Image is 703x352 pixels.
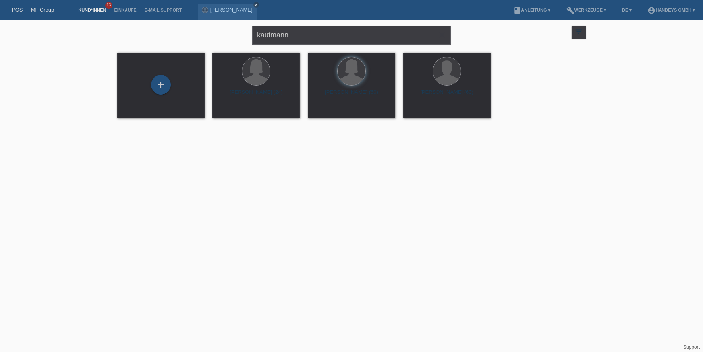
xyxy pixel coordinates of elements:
i: book [513,6,521,14]
a: E-Mail Support [141,8,186,12]
a: POS — MF Group [12,7,54,13]
a: Kund*innen [74,8,110,12]
a: buildWerkzeuge ▾ [562,8,610,12]
i: close [437,30,447,40]
i: filter_list [574,27,583,36]
a: close [253,2,259,8]
div: [PERSON_NAME] (24) [219,89,294,102]
input: Suche... [252,26,451,45]
a: Einkäufe [110,8,140,12]
a: bookAnleitung ▾ [509,8,554,12]
a: DE ▾ [618,8,635,12]
div: [PERSON_NAME] (60) [409,89,484,102]
div: Kund*in hinzufügen [151,78,170,91]
span: 13 [105,2,112,9]
i: close [254,3,258,7]
a: account_circleHandeys GmbH ▾ [643,8,699,12]
div: [PERSON_NAME] (60) [314,89,389,102]
a: Support [683,344,700,350]
i: build [566,6,574,14]
a: [PERSON_NAME] [210,7,253,13]
i: account_circle [647,6,655,14]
